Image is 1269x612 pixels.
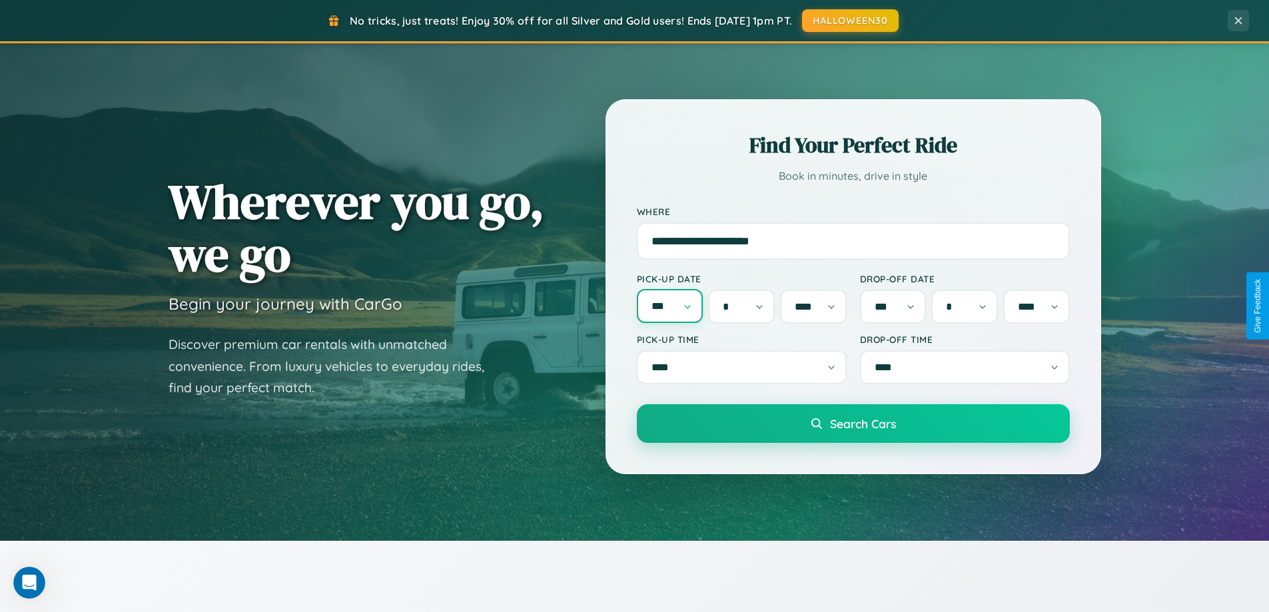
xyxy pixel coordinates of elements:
label: Pick-up Date [637,273,847,284]
span: Search Cars [830,416,896,431]
label: Where [637,206,1070,217]
h3: Begin your journey with CarGo [169,294,402,314]
label: Drop-off Time [860,334,1070,345]
button: HALLOWEEN30 [802,9,899,32]
p: Discover premium car rentals with unmatched convenience. From luxury vehicles to everyday rides, ... [169,334,502,399]
iframe: Intercom live chat [13,567,45,599]
h2: Find Your Perfect Ride [637,131,1070,160]
h1: Wherever you go, we go [169,175,544,280]
label: Drop-off Date [860,273,1070,284]
div: Give Feedback [1253,279,1262,333]
label: Pick-up Time [637,334,847,345]
span: No tricks, just treats! Enjoy 30% off for all Silver and Gold users! Ends [DATE] 1pm PT. [350,14,792,27]
button: Search Cars [637,404,1070,443]
p: Book in minutes, drive in style [637,166,1070,186]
